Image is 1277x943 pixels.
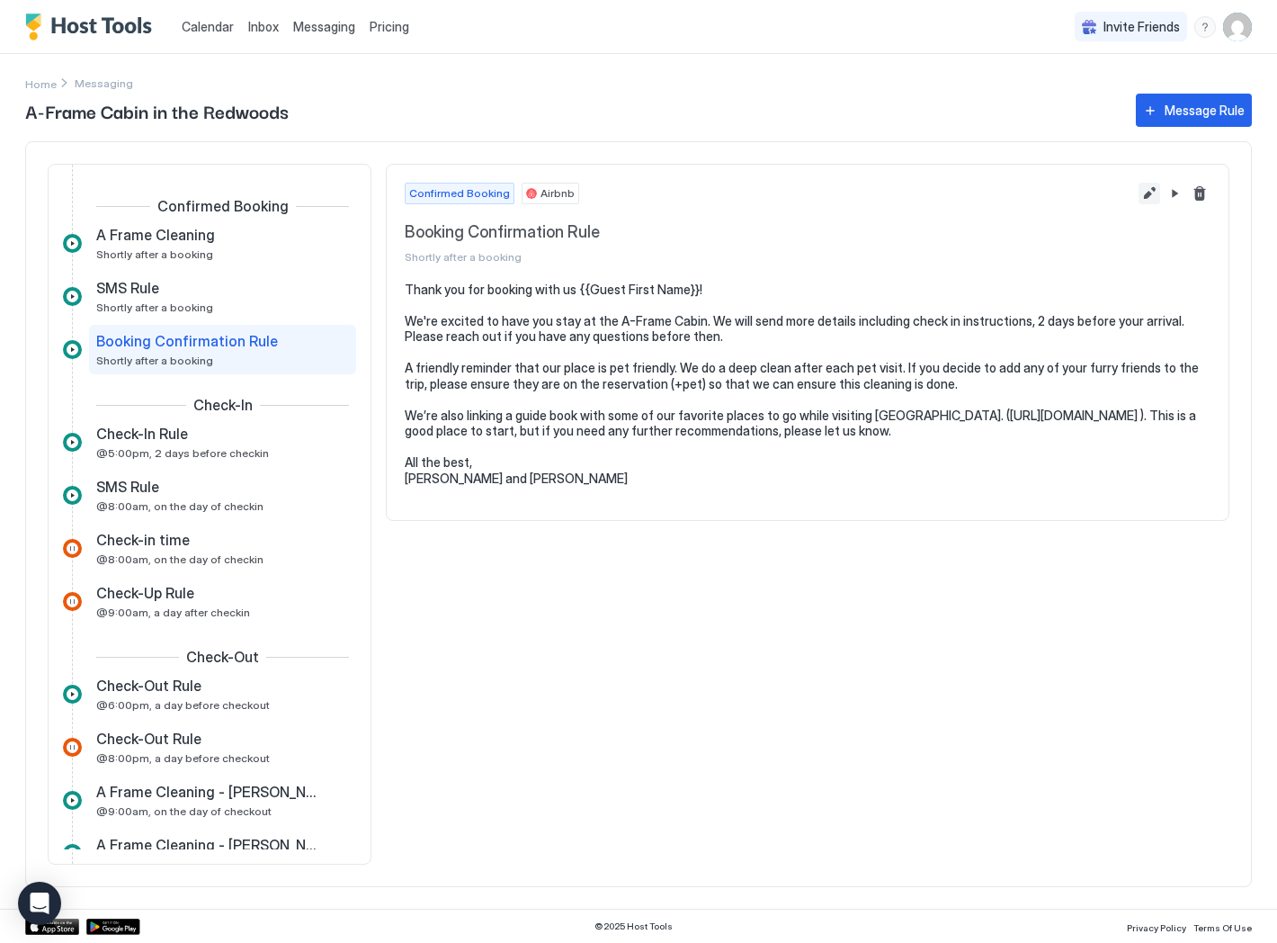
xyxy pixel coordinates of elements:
[1189,183,1210,204] button: Delete message rule
[1193,917,1252,936] a: Terms Of Use
[1223,13,1252,41] div: User profile
[405,282,1210,487] pre: Thank you for booking with us {{Guest First Name}}! We're excited to have you stay at the A-Frame...
[193,396,253,414] span: Check-In
[25,74,57,93] a: Home
[96,499,263,513] span: @8:00am, on the day of checkin
[1103,19,1180,35] span: Invite Friends
[186,648,259,666] span: Check-Out
[1136,94,1252,127] button: Message Rule
[248,17,279,36] a: Inbox
[293,19,355,34] span: Messaging
[1127,917,1186,936] a: Privacy Policy
[96,279,159,297] span: SMS Rule
[594,921,673,932] span: © 2025 Host Tools
[96,677,201,695] span: Check-Out Rule
[409,185,510,202] span: Confirmed Booking
[540,185,575,202] span: Airbnb
[96,531,190,549] span: Check-in time
[96,804,272,818] span: @9:00am, on the day of checkout
[96,584,194,602] span: Check-Up Rule
[96,332,278,350] span: Booking Confirmation Rule
[96,478,159,496] span: SMS Rule
[1127,922,1186,933] span: Privacy Policy
[248,19,279,34] span: Inbox
[96,425,188,443] span: Check-In Rule
[370,19,409,35] span: Pricing
[96,226,215,244] span: A Frame Cleaning
[96,783,320,801] span: A Frame Cleaning - [PERSON_NAME]
[157,197,289,215] span: Confirmed Booking
[96,730,201,748] span: Check-Out Rule
[25,74,57,93] div: Breadcrumb
[96,354,213,367] span: Shortly after a booking
[1165,101,1245,120] div: Message Rule
[25,919,79,935] a: App Store
[25,77,57,91] span: Home
[18,882,61,925] div: Open Intercom Messenger
[182,17,234,36] a: Calendar
[96,301,213,314] span: Shortly after a booking
[25,97,1118,124] span: A-Frame Cabin in the Redwoods
[25,13,160,40] a: Host Tools Logo
[96,247,213,261] span: Shortly after a booking
[96,606,250,619] span: @9:00am, a day after checkin
[405,222,1131,243] span: Booking Confirmation Rule
[1193,922,1252,933] span: Terms Of Use
[96,836,320,854] span: A Frame Cleaning - [PERSON_NAME]
[1164,183,1185,204] button: Pause Message Rule
[96,698,270,712] span: @6:00pm, a day before checkout
[96,552,263,566] span: @8:00am, on the day of checkin
[1194,16,1216,38] div: menu
[182,19,234,34] span: Calendar
[96,751,270,765] span: @8:00pm, a day before checkout
[1139,183,1160,204] button: Edit message rule
[405,250,1131,264] span: Shortly after a booking
[75,76,133,90] span: Breadcrumb
[86,919,140,935] a: Google Play Store
[96,446,269,460] span: @5:00pm, 2 days before checkin
[293,17,355,36] a: Messaging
